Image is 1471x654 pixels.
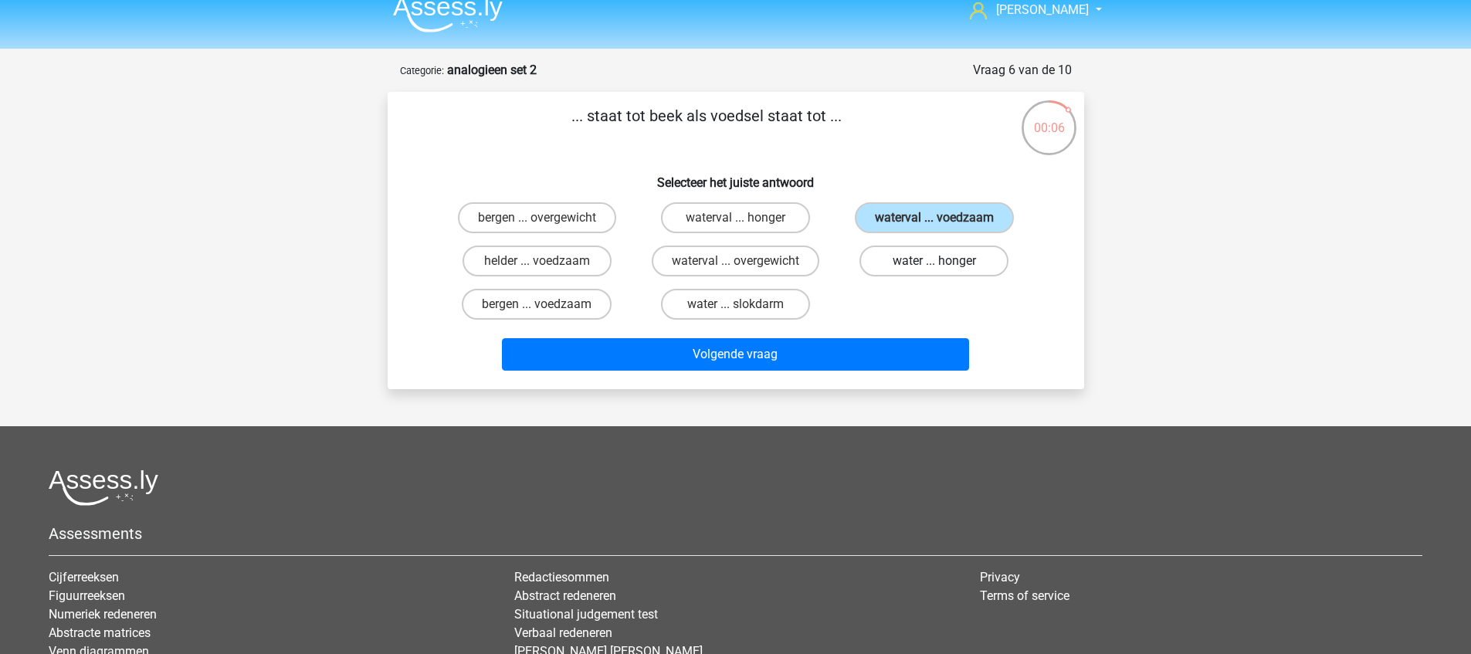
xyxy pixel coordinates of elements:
[49,524,1422,543] h5: Assessments
[447,63,537,77] strong: analogieen set 2
[49,588,125,603] a: Figuurreeksen
[49,469,158,506] img: Assessly logo
[661,289,810,320] label: water ... slokdarm
[400,65,444,76] small: Categorie:
[412,104,1002,151] p: ... staat tot beek als voedsel staat tot ...
[859,246,1008,276] label: water ... honger
[458,202,616,233] label: bergen ... overgewicht
[973,61,1072,80] div: Vraag 6 van de 10
[996,2,1089,17] span: [PERSON_NAME]
[855,202,1014,233] label: waterval ... voedzaam
[463,246,612,276] label: helder ... voedzaam
[514,570,609,585] a: Redactiesommen
[661,202,810,233] label: waterval ... honger
[980,588,1069,603] a: Terms of service
[462,289,612,320] label: bergen ... voedzaam
[49,607,157,622] a: Numeriek redeneren
[412,163,1059,190] h6: Selecteer het juiste antwoord
[1020,99,1078,137] div: 00:06
[514,588,616,603] a: Abstract redeneren
[49,570,119,585] a: Cijferreeksen
[514,625,612,640] a: Verbaal redeneren
[652,246,819,276] label: waterval ... overgewicht
[49,625,151,640] a: Abstracte matrices
[964,1,1090,19] a: [PERSON_NAME]
[502,338,969,371] button: Volgende vraag
[980,570,1020,585] a: Privacy
[514,607,658,622] a: Situational judgement test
